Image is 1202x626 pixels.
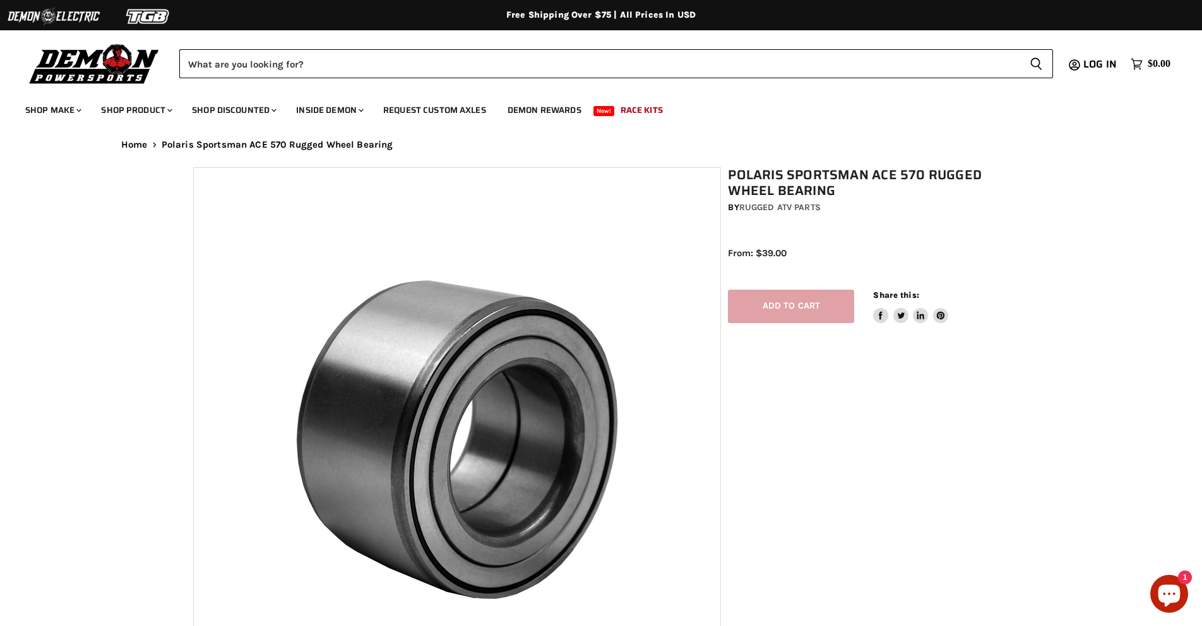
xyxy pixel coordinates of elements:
h1: Polaris Sportsman ACE 570 Rugged Wheel Bearing [728,167,1016,199]
img: Demon Electric Logo 2 [6,4,101,28]
span: $0.00 [1148,58,1170,70]
span: New! [593,106,615,116]
a: Home [121,139,148,150]
img: Demon Powersports [25,41,164,86]
inbox-online-store-chat: Shopify online store chat [1146,575,1192,616]
div: Free Shipping Over $75 | All Prices In USD [96,9,1106,21]
aside: Share this: [873,290,948,323]
span: From: $39.00 [728,247,787,259]
input: Search [179,49,1020,78]
a: Rugged ATV Parts [739,202,821,213]
ul: Main menu [16,92,1167,123]
a: Shop Discounted [182,97,284,123]
a: Request Custom Axles [374,97,496,123]
span: Log in [1083,56,1117,72]
button: Search [1020,49,1053,78]
nav: Breadcrumbs [96,139,1106,150]
a: Race Kits [611,97,672,123]
div: by [728,201,1016,215]
a: Shop Make [16,97,89,123]
a: Shop Product [92,97,180,123]
span: Polaris Sportsman ACE 570 Rugged Wheel Bearing [162,139,393,150]
form: Product [179,49,1053,78]
img: TGB Logo 2 [101,4,196,28]
a: Log in [1078,59,1124,70]
a: Inside Demon [287,97,371,123]
span: Share this: [873,290,919,300]
a: $0.00 [1124,55,1177,73]
a: Demon Rewards [498,97,591,123]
